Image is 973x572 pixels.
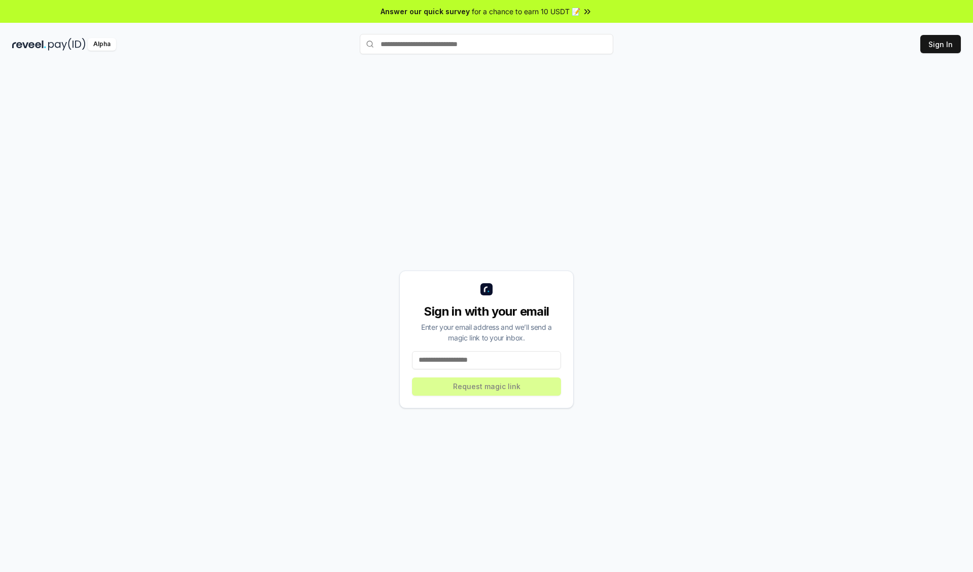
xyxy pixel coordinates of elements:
span: Answer our quick survey [381,6,470,17]
div: Enter your email address and we’ll send a magic link to your inbox. [412,322,561,343]
img: pay_id [48,38,86,51]
button: Sign In [920,35,961,53]
span: for a chance to earn 10 USDT 📝 [472,6,580,17]
div: Alpha [88,38,116,51]
img: reveel_dark [12,38,46,51]
div: Sign in with your email [412,303,561,320]
img: logo_small [480,283,493,295]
